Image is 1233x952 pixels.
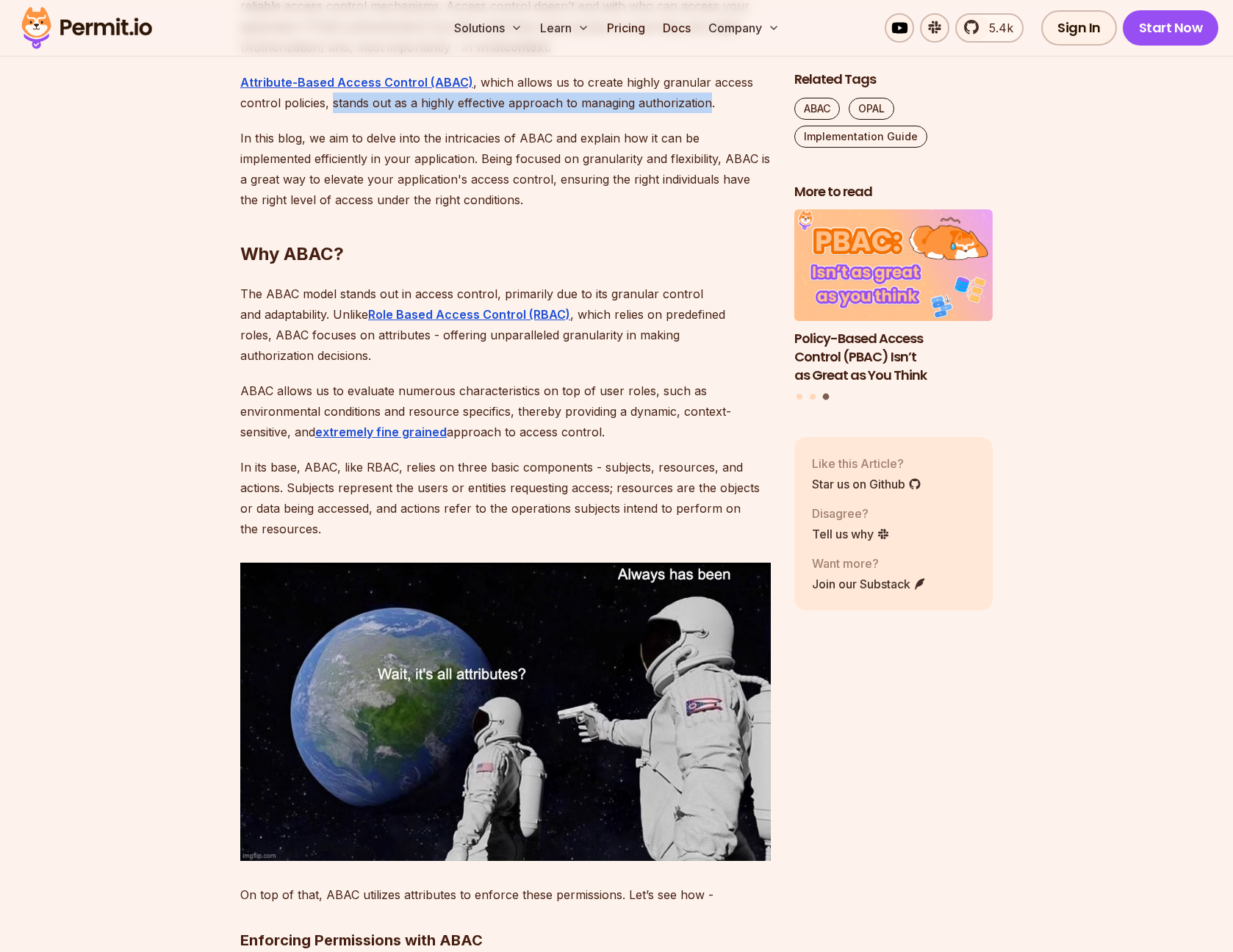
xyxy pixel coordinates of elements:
[240,72,771,113] p: , which allows us to create highly granular access control policies, stands out as a highly effec...
[240,128,771,210] p: In this blog, we aim to delve into the intricacies of ABAC and explain how it can be implemented ...
[240,931,483,949] strong: Enforcing Permissions with ABAC
[240,243,344,264] strong: Why ABAC?
[980,19,1013,37] span: 5.4k
[702,13,786,43] button: Company
[812,525,890,543] a: Tell us why
[15,3,159,53] img: Permit logo
[812,555,927,572] p: Want more?
[794,210,993,322] img: Policy-Based Access Control (PBAC) Isn’t as Great as You Think
[955,13,1024,43] a: 5.4k
[812,455,921,472] p: Like this Article?
[794,210,993,403] div: Posts
[794,330,993,384] h3: Policy-Based Access Control (PBAC) Isn’t as Great as You Think
[657,13,697,43] a: Docs
[810,394,816,400] button: Go to slide 2
[240,563,771,861] img: 89et2q.jpg
[797,394,802,400] button: Go to slide 1
[849,98,894,120] a: OPAL
[240,381,771,442] p: ABAC allows us to evaluate numerous characteristics on top of user roles, such as environmental c...
[794,71,993,89] h2: Related Tags
[448,13,528,43] button: Solutions
[1123,10,1219,46] a: Start Now
[812,505,890,522] p: Disagree?
[794,210,993,385] li: 3 of 3
[794,183,993,201] h2: More to read
[1041,10,1117,46] a: Sign In
[794,210,993,385] a: Policy-Based Access Control (PBAC) Isn’t as Great as You ThinkPolicy-Based Access Control (PBAC) ...
[240,457,771,539] p: In its base, ABAC, like RBAC, relies on three basic components - subjects, resources, and actions...
[368,307,570,322] a: Role Based Access Control (RBAC)
[240,284,771,366] p: The ABAC model stands out in access control, primarily due to its granular control and adaptabili...
[240,884,771,905] p: On top of that, ABAC utilizes attributes to enforce these permissions. Let’s see how -
[794,98,840,120] a: ABAC
[812,575,927,593] a: Join our Substack
[534,13,595,43] button: Learn
[240,75,473,90] a: Attribute-Based Access Control (ABAC)
[794,126,927,148] a: Implementation Guide
[315,425,447,439] a: extremely fine grained
[812,475,921,493] a: Star us on Github
[601,13,651,43] a: Pricing
[822,394,829,400] button: Go to slide 3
